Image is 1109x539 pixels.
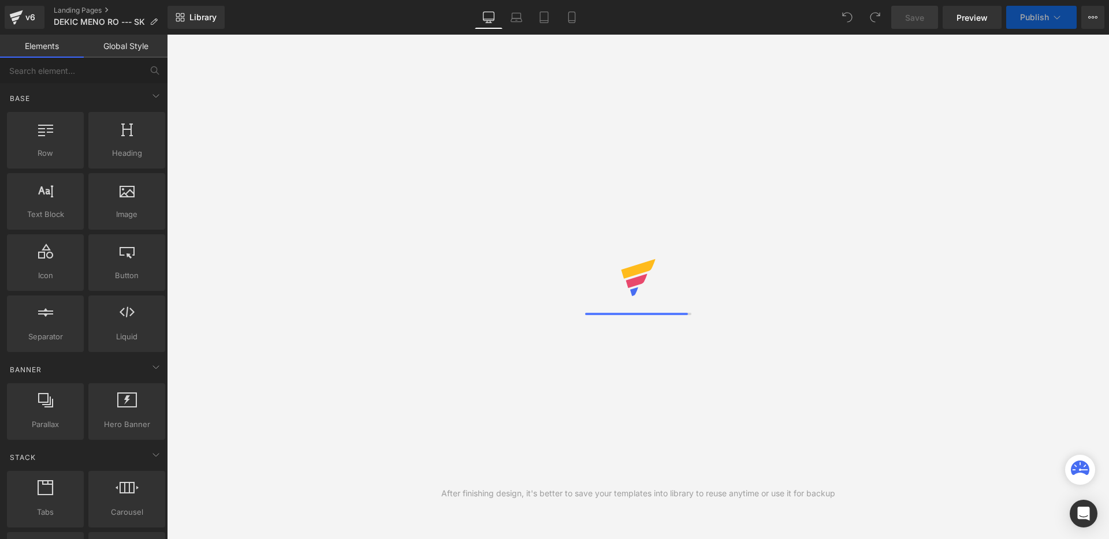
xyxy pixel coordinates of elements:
span: Preview [957,12,988,24]
span: Publish [1020,13,1049,22]
span: Image [92,208,162,220]
span: Stack [9,452,37,463]
span: Library [189,12,217,23]
div: After finishing design, it's better to save your templates into library to reuse anytime or use i... [441,487,835,500]
span: Save [905,12,924,24]
span: Text Block [10,208,80,220]
span: Row [10,147,80,159]
span: Parallax [10,418,80,431]
span: Heading [92,147,162,159]
span: Icon [10,269,80,282]
span: Carousel [92,506,162,518]
span: Tabs [10,506,80,518]
button: More [1081,6,1104,29]
a: v6 [5,6,44,29]
div: v6 [23,10,38,25]
a: Laptop [503,6,530,29]
span: Liquid [92,331,162,343]
button: Redo [864,6,887,29]
span: DEKIC MENO RO --- SK [54,17,145,27]
button: Publish [1006,6,1077,29]
button: Undo [836,6,859,29]
a: New Library [168,6,225,29]
span: Base [9,93,31,104]
a: Landing Pages [54,6,168,15]
span: Banner [9,364,43,375]
a: Preview [943,6,1002,29]
a: Global Style [84,35,168,58]
div: Open Intercom Messenger [1070,500,1097,527]
span: Separator [10,331,80,343]
a: Mobile [558,6,586,29]
a: Tablet [530,6,558,29]
span: Hero Banner [92,418,162,431]
span: Button [92,269,162,282]
a: Desktop [475,6,503,29]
